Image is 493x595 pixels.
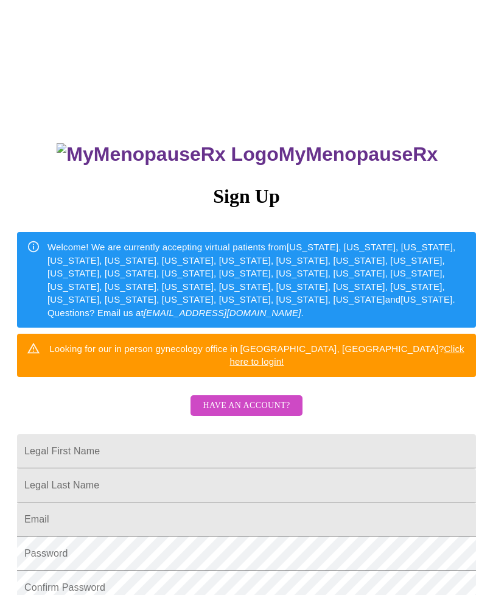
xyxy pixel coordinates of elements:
[230,343,464,367] a: Click here to login!
[191,395,302,417] button: Have an account?
[203,398,290,414] span: Have an account?
[19,143,477,166] h3: MyMenopauseRx
[144,308,301,318] em: [EMAIL_ADDRESS][DOMAIN_NAME]
[47,236,466,324] div: Welcome! We are currently accepting virtual patients from [US_STATE], [US_STATE], [US_STATE], [US...
[187,409,305,419] a: Have an account?
[17,185,476,208] h3: Sign Up
[47,337,466,373] div: Looking for our in person gynecology office in [GEOGRAPHIC_DATA], [GEOGRAPHIC_DATA]?
[57,143,278,166] img: MyMenopauseRx Logo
